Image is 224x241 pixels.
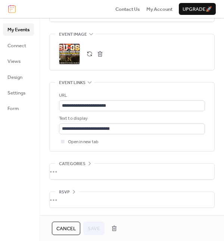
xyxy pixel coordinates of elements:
span: My Events [7,26,29,33]
a: My Account [146,5,172,13]
div: ••• [50,192,214,208]
a: Contact Us [115,5,140,13]
div: ; [59,44,80,64]
a: My Events [3,23,34,35]
div: ••• [50,164,214,179]
a: Views [3,55,34,67]
span: Settings [7,89,25,97]
span: Form [7,105,19,112]
img: logo [8,5,16,13]
span: Contact Us [115,6,140,13]
span: Connect [7,42,26,49]
span: Event image [59,31,87,38]
button: Cancel [52,222,80,235]
span: RSVP [59,189,70,196]
span: Open in new tab [68,138,99,146]
button: Upgrade🚀 [179,3,216,15]
a: Settings [3,87,34,99]
a: Connect [3,39,34,51]
span: Categories [59,160,85,168]
div: URL [59,92,203,99]
span: Design [7,74,22,81]
span: Cancel [56,225,76,232]
span: Views [7,58,21,65]
span: Upgrade 🚀 [183,6,212,13]
a: Design [3,71,34,83]
a: Form [3,102,34,114]
span: Event links [59,79,85,87]
span: My Account [146,6,172,13]
div: Text to display [59,115,203,122]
